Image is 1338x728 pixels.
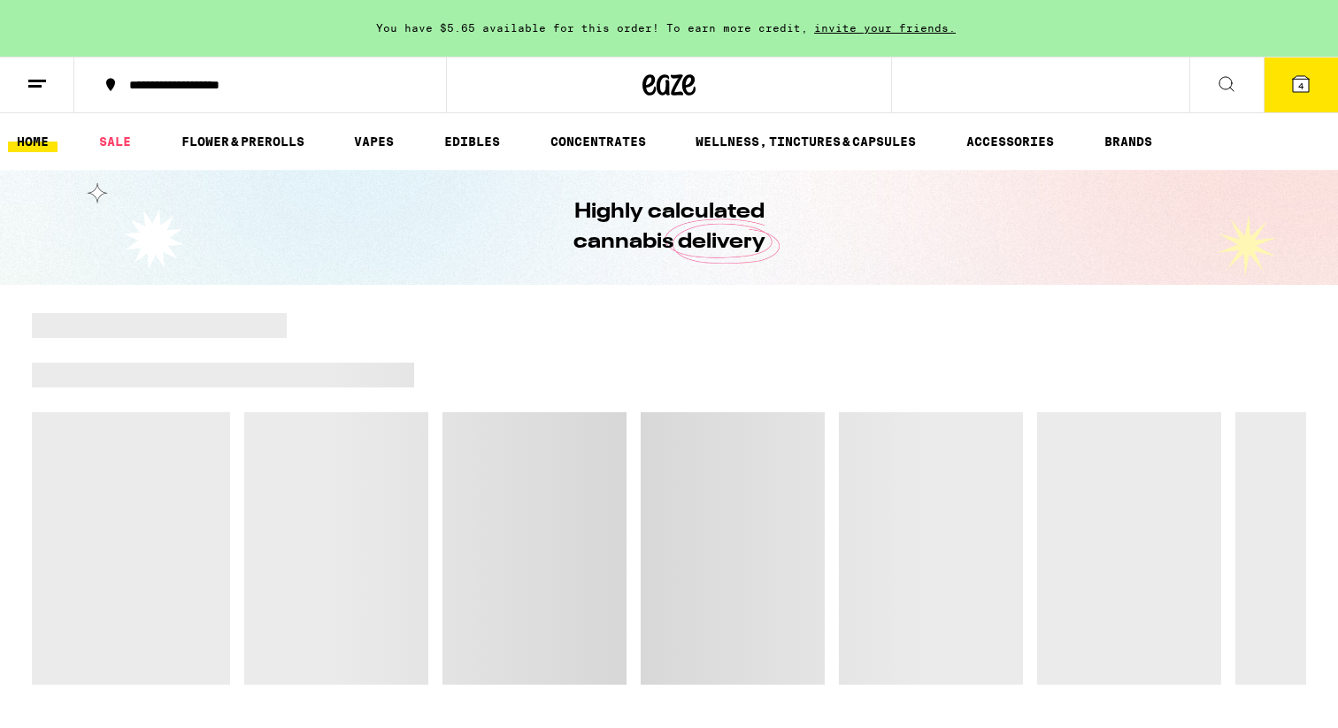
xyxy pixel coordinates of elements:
a: FLOWER & PREROLLS [173,131,313,152]
span: 4 [1298,80,1303,91]
a: WELLNESS, TINCTURES & CAPSULES [687,131,925,152]
h1: Highly calculated cannabis delivery [523,197,815,257]
a: EDIBLES [435,131,509,152]
a: HOME [8,131,58,152]
span: You have $5.65 available for this order! To earn more credit, [376,22,808,34]
span: invite your friends. [808,22,962,34]
a: CONCENTRATES [542,131,655,152]
a: SALE [90,131,140,152]
button: 4 [1264,57,1338,112]
a: ACCESSORIES [957,131,1063,152]
a: VAPES [345,131,403,152]
a: BRANDS [1096,131,1161,152]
